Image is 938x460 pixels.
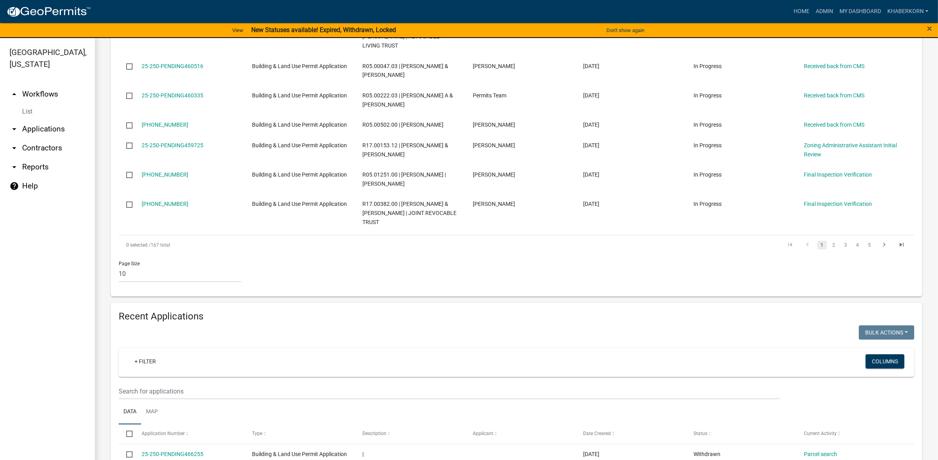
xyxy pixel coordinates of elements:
a: 1 [817,241,827,249]
span: In Progress [694,201,722,207]
li: page 1 [816,238,828,252]
a: 25-250-PENDING459725 [142,142,203,148]
span: R17.00153.12 | RUSSELL & ASHLEY RILEY [362,142,448,158]
i: arrow_drop_down [9,162,19,172]
span: Derrick Chapman [473,201,515,207]
a: 3 [841,241,851,249]
a: go to next page [877,241,892,249]
span: Applicant [473,431,493,436]
i: help [9,181,19,191]
a: Received back from CMS [804,92,864,99]
a: [PHONE_NUMBER] [142,171,188,178]
span: Rudy Roemer [473,171,515,178]
a: View [229,24,246,37]
span: 08/19/2025 [583,451,599,457]
a: 25-250-PENDING460335 [142,92,203,99]
span: × [927,23,932,34]
a: 25-250-PENDING460516 [142,63,203,69]
li: page 3 [840,238,852,252]
datatable-header-cell: Date Created [576,424,686,443]
span: Building & Land Use Permit Application [252,142,347,148]
span: 0 selected / [126,242,151,248]
span: Building & Land Use Permit Application [252,92,347,99]
span: Date Created [583,431,611,436]
button: Close [927,24,932,33]
span: In Progress [694,171,722,178]
span: | [362,451,364,457]
span: R05.00047.03 | LUCAS & CARISSA YOUNGSMA [362,63,448,78]
span: Current Activity [804,431,837,436]
strong: New Statuses available! Expired, Withdrawn, Locked [251,26,396,34]
datatable-header-cell: Description [355,424,465,443]
a: Data [119,399,141,425]
span: 08/04/2025 [583,171,599,178]
span: Building & Land Use Permit Application [252,201,347,207]
span: 08/07/2025 [583,63,599,69]
a: + Filter [128,354,162,369]
span: Application Number [142,431,185,436]
a: Final Inspection Verification [804,201,872,207]
a: Admin [813,4,836,19]
div: 167 total [119,235,434,255]
datatable-header-cell: Select [119,424,134,443]
button: Bulk Actions [859,325,914,340]
i: arrow_drop_up [9,89,19,99]
datatable-header-cell: Application Number [134,424,244,443]
span: Withdrawn [694,451,720,457]
datatable-header-cell: Current Activity [796,424,907,443]
button: Columns [866,354,904,369]
a: go to first page [783,241,798,249]
span: Status [694,431,707,436]
span: Ashley Riley [473,142,515,148]
span: Permits Team [473,92,506,99]
a: Zoning Administrative Assistant Initial Review [804,142,897,158]
a: Home [790,4,813,19]
a: 5 [865,241,874,249]
span: Building & Land Use Permit Application [252,63,347,69]
a: Received back from CMS [804,63,864,69]
a: Parcel search [804,451,837,457]
a: Received back from CMS [804,122,864,128]
li: page 4 [852,238,864,252]
datatable-header-cell: Status [686,424,796,443]
span: Lucas Youngsma [473,63,515,69]
a: My Dashboard [836,4,884,19]
a: 4 [853,241,862,249]
li: page 5 [864,238,875,252]
span: 08/05/2025 [583,142,599,148]
span: In Progress [694,122,722,128]
li: page 2 [828,238,840,252]
span: In Progress [694,142,722,148]
datatable-header-cell: Applicant [465,424,576,443]
a: go to previous page [800,241,815,249]
a: khaberkorn [884,4,932,19]
a: go to last page [894,241,909,249]
a: 25-250-PENDING466255 [142,451,203,457]
span: R05.00222.03 | THOMAS A & KAY M HALLBERG [362,92,453,108]
datatable-header-cell: Type [244,424,354,443]
span: 08/06/2025 [583,92,599,99]
a: Final Inspection Verification [804,171,872,178]
span: R05.01251.00 | STEVEN GILBERTSON | HEATHER MURPHY [362,171,446,187]
i: arrow_drop_down [9,124,19,134]
span: 08/06/2025 [583,122,599,128]
button: Don't show again [603,24,648,37]
span: Building & Land Use Permit Application [252,122,347,128]
span: 07/24/2025 [583,201,599,207]
span: R05.00983.00 | COLE L ROEMER || JAMES D ROEMER | REVOCABLE LIVING TRUST [362,25,447,49]
span: Building & Land Use Permit Application [252,171,347,178]
span: Michael T Sholing [473,122,515,128]
a: 2 [829,241,839,249]
span: In Progress [694,92,722,99]
span: Building & Land Use Permit Application [252,451,347,457]
i: arrow_drop_down [9,143,19,153]
span: Description [362,431,387,436]
span: R05.00502.00 | GINA MARIE KORF [362,122,443,128]
h4: Recent Applications [119,311,914,322]
a: Map [141,399,163,425]
span: In Progress [694,63,722,69]
input: Search for applications [119,383,780,399]
a: [PHONE_NUMBER] [142,201,188,207]
span: R17.00382.00 | ROBERT A & KAREN A TAYLOR | JOINT REVOCABLE TRUST [362,201,457,225]
span: Type [252,431,262,436]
